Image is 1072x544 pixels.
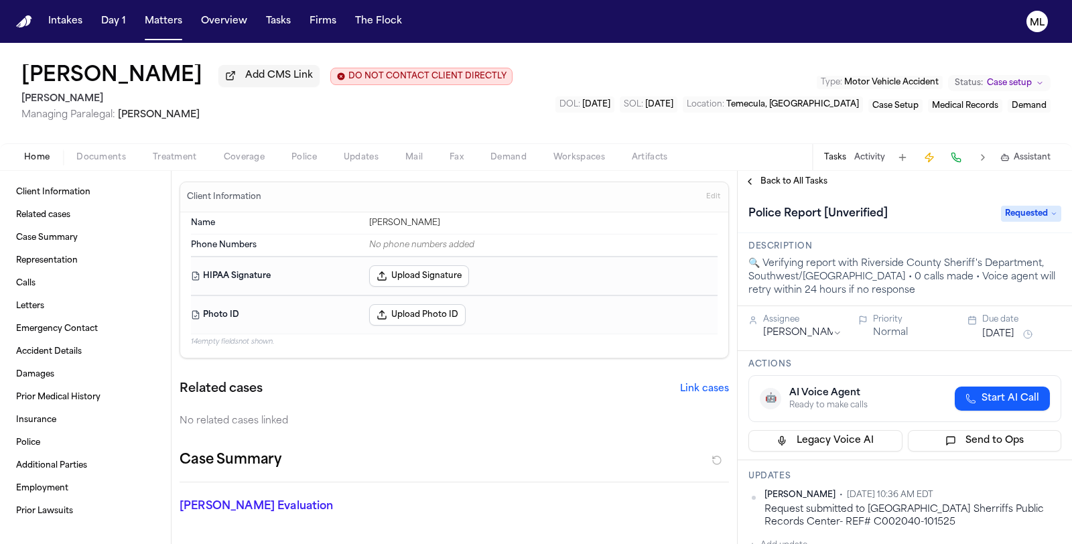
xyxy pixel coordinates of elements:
[748,430,902,452] button: Legacy Voice AI
[632,152,668,163] span: Artifacts
[928,99,1002,113] button: Edit service: Medical Records
[840,490,843,500] span: •
[748,241,1061,252] h3: Description
[624,100,643,109] span: SOL :
[180,498,352,515] p: [PERSON_NAME] Evaluation
[620,96,677,113] button: Edit SOL: 2027-10-07
[191,240,257,251] span: Phone Numbers
[76,152,126,163] span: Documents
[405,152,423,163] span: Mail
[21,91,513,107] h2: [PERSON_NAME]
[11,387,160,408] a: Prior Medical History
[11,500,160,522] a: Prior Lawsuits
[1020,326,1036,342] button: Snooze task
[555,96,614,113] button: Edit DOL: 2025-10-07
[153,152,197,163] span: Treatment
[191,218,361,228] dt: Name
[844,78,939,86] span: Motor Vehicle Accident
[582,100,610,109] span: [DATE]
[702,186,724,208] button: Edit
[11,364,160,385] a: Damages
[11,250,160,271] a: Representation
[11,182,160,203] a: Client Information
[11,409,160,431] a: Insurance
[748,257,1061,297] div: 🔍 Verifying report with Riverside County Sheriff's Department, Southwest/[GEOGRAPHIC_DATA] • 0 ca...
[16,15,32,28] a: Home
[291,152,317,163] span: Police
[11,432,160,454] a: Police
[490,152,527,163] span: Demand
[987,78,1032,88] span: Case setup
[955,387,1050,411] button: Start AI Call
[450,152,464,163] span: Fax
[180,450,281,471] h2: Case Summary
[224,152,265,163] span: Coverage
[11,273,160,294] a: Calls
[261,9,296,33] button: Tasks
[817,76,943,89] button: Edit Type: Motor Vehicle Accident
[11,478,160,499] a: Employment
[748,359,1061,370] h3: Actions
[245,69,313,82] span: Add CMS Link
[180,415,729,428] div: No related cases linked
[908,430,1062,452] button: Send to Ops
[369,240,718,251] div: No phone numbers added
[344,152,379,163] span: Updates
[955,78,983,88] span: Status:
[191,337,718,347] p: 14 empty fields not shown.
[743,203,893,224] h1: Police Report [Unverified]
[1012,102,1047,110] span: Demand
[118,110,200,120] span: [PERSON_NAME]
[893,148,912,167] button: Add Task
[821,78,842,86] span: Type :
[764,490,835,500] span: [PERSON_NAME]
[369,218,718,228] div: [PERSON_NAME]
[330,68,513,85] button: Edit client contact restriction
[196,9,253,33] button: Overview
[760,176,827,187] span: Back to All Tasks
[765,392,777,405] span: 🤖
[789,400,868,411] div: Ready to make calls
[11,227,160,249] a: Case Summary
[218,65,320,86] button: Add CMS Link
[1001,206,1061,222] span: Requested
[920,148,939,167] button: Create Immediate Task
[873,326,908,340] button: Normal
[763,314,842,325] div: Assignee
[982,392,1039,405] span: Start AI Call
[304,9,342,33] button: Firms
[748,471,1061,482] h3: Updates
[139,9,188,33] button: Matters
[369,265,469,287] button: Upload Signature
[350,9,407,33] button: The Flock
[180,380,263,399] h2: Related cases
[982,314,1061,325] div: Due date
[348,71,507,82] span: DO NOT CONTACT CLIENT DIRECTLY
[21,64,202,88] h1: [PERSON_NAME]
[687,100,724,109] span: Location :
[847,490,933,500] span: [DATE] 10:36 AM EDT
[764,503,1061,529] div: Request submitted to [GEOGRAPHIC_DATA] Sherriffs Public Records Center- REF# C002040-101525
[1008,99,1051,113] button: Edit service: Demand
[1014,152,1051,163] span: Assistant
[559,100,580,109] span: DOL :
[184,192,264,202] h3: Client Information
[43,9,88,33] button: Intakes
[16,15,32,28] img: Finch Logo
[948,75,1051,91] button: Change status from Case setup
[1000,152,1051,163] button: Assistant
[369,304,466,326] button: Upload Photo ID
[21,64,202,88] button: Edit matter name
[553,152,605,163] span: Workspaces
[873,314,952,325] div: Priority
[96,9,131,33] button: Day 1
[191,304,361,326] dt: Photo ID
[11,455,160,476] a: Additional Parties
[947,148,965,167] button: Make a Call
[932,102,998,110] span: Medical Records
